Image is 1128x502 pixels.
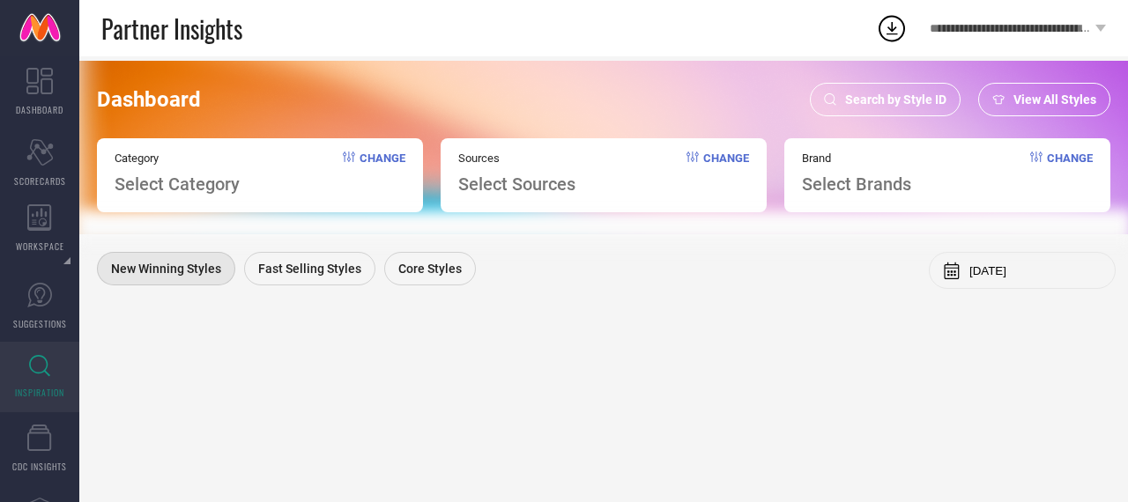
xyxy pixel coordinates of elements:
[258,262,361,276] span: Fast Selling Styles
[97,87,201,112] span: Dashboard
[14,174,66,188] span: SCORECARDS
[15,386,64,399] span: INSPIRATION
[1013,92,1096,107] span: View All Styles
[398,262,462,276] span: Core Styles
[115,173,240,195] span: Select Category
[16,240,64,253] span: WORKSPACE
[876,12,908,44] div: Open download list
[12,460,67,473] span: CDC INSIGHTS
[458,173,575,195] span: Select Sources
[115,151,240,165] span: Category
[703,151,749,195] span: Change
[111,262,221,276] span: New Winning Styles
[1047,151,1093,195] span: Change
[16,103,63,116] span: DASHBOARD
[845,92,946,107] span: Search by Style ID
[458,151,575,165] span: Sources
[802,173,911,195] span: Select Brands
[13,317,67,330] span: SUGGESTIONS
[101,11,242,47] span: Partner Insights
[360,151,405,195] span: Change
[969,264,1102,277] input: Select month
[802,151,911,165] span: Brand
